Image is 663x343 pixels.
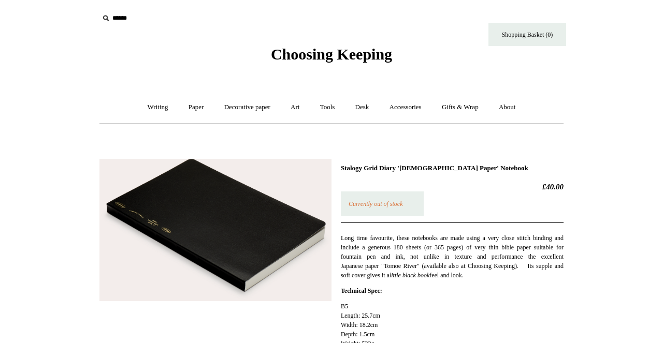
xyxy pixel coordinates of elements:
[433,94,488,121] a: Gifts & Wrap
[341,182,564,191] h2: £40.00
[271,54,392,61] a: Choosing Keeping
[488,23,566,46] a: Shopping Basket (0)
[349,200,403,207] em: Currently out of stock
[215,94,280,121] a: Decorative paper
[311,94,344,121] a: Tools
[341,287,382,294] strong: Technical Spec:
[281,94,309,121] a: Art
[341,164,564,172] h1: Stalogy Grid Diary '[DEMOGRAPHIC_DATA] Paper' Notebook
[271,46,392,63] span: Choosing Keeping
[179,94,213,121] a: Paper
[138,94,178,121] a: Writing
[489,94,525,121] a: About
[346,94,379,121] a: Desk
[380,94,431,121] a: Accessories
[390,272,429,279] em: little black book
[341,233,564,280] p: Long time favourite, these notebooks are made using a very close stitch binding and include a gen...
[99,159,331,302] img: Stalogy Grid Diary 'Bible Paper' Notebook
